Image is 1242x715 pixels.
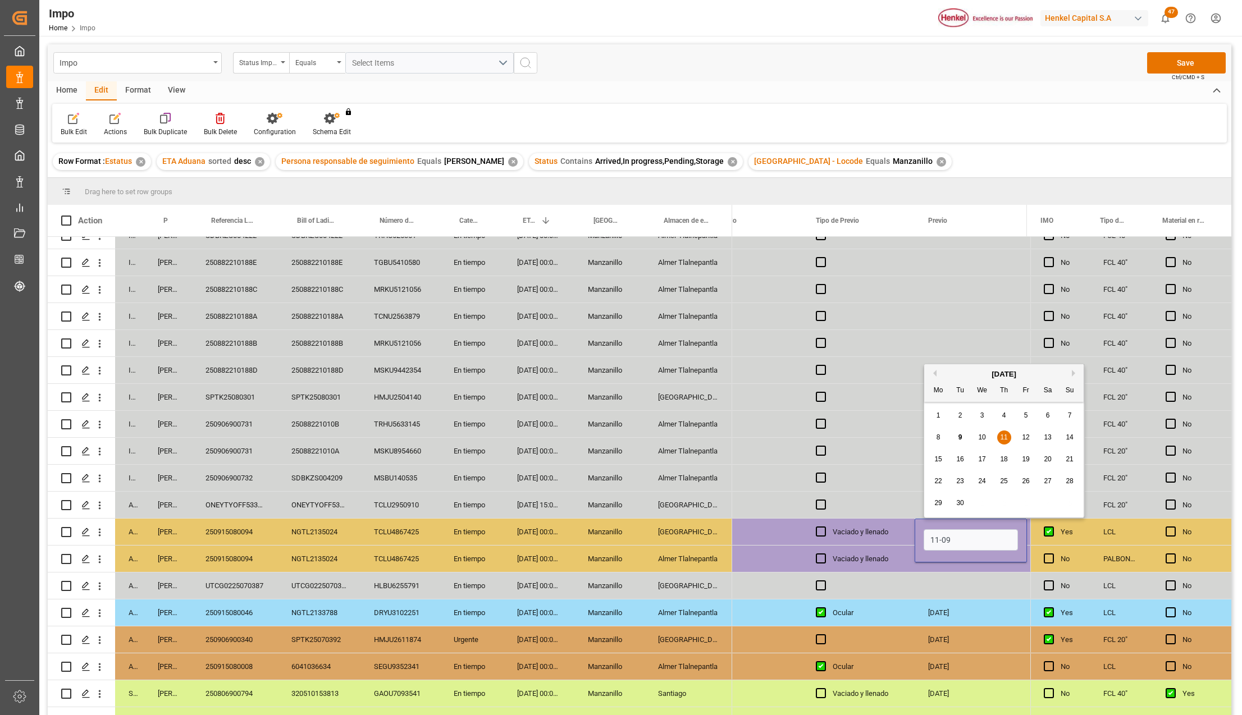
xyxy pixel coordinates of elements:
[115,680,144,707] div: Storage
[574,572,645,599] div: Manzanillo
[440,626,504,653] div: Urgente
[1178,6,1203,31] button: Help Center
[239,55,277,68] div: Status Importación
[1022,477,1029,485] span: 26
[1030,411,1231,438] div: Press SPACE to select this row.
[645,411,732,437] div: Almer Tlalnepantla
[645,330,732,356] div: Almer Tlalnepantla
[1063,474,1077,488] div: Choose Sunday, September 28th, 2025
[504,411,574,437] div: [DATE] 00:00:00
[144,384,192,410] div: [PERSON_NAME]
[48,492,732,519] div: Press SPACE to select this row.
[645,599,732,626] div: Almer Tlalnepantla
[504,492,574,518] div: [DATE] 15:00:00
[144,680,192,707] div: [PERSON_NAME]
[192,411,278,437] div: 250906900731
[278,357,360,383] div: 250882210188D
[440,249,504,276] div: En tiempo
[1002,411,1006,419] span: 4
[978,433,985,441] span: 10
[360,465,440,491] div: MSBU140535
[233,52,289,74] button: open menu
[574,680,645,707] div: Manzanillo
[1041,409,1055,423] div: Choose Saturday, September 6th, 2025
[1090,653,1152,680] div: LCL
[144,411,192,437] div: [PERSON_NAME]
[978,477,985,485] span: 24
[931,452,946,466] div: Choose Monday, September 15th, 2025
[645,519,732,545] div: [GEOGRAPHIC_DATA]
[360,411,440,437] div: TRHU5633145
[360,626,440,653] div: HMJU2611874
[1090,599,1152,626] div: LCL
[504,384,574,410] div: [DATE] 00:00:00
[1165,7,1178,18] span: 47
[115,546,144,572] div: Arrived
[958,433,962,441] span: 9
[117,81,159,100] div: Format
[48,303,732,330] div: Press SPACE to select this row.
[1030,357,1231,384] div: Press SPACE to select this row.
[938,8,1033,28] img: Henkel%20logo.jpg_1689854090.jpg
[48,438,732,465] div: Press SPACE to select this row.
[440,572,504,599] div: En tiempo
[48,572,732,599] div: Press SPACE to select this row.
[953,496,967,510] div: Choose Tuesday, September 30th, 2025
[1000,433,1007,441] span: 11
[645,492,732,518] div: [GEOGRAPHIC_DATA]
[440,653,504,680] div: En tiempo
[1090,492,1152,518] div: FCL 20"
[504,599,574,626] div: [DATE] 00:00:00
[504,680,574,707] div: [DATE] 00:00:00
[49,24,67,32] a: Home
[278,276,360,302] div: 250882210188C
[690,546,802,572] div: [DATE]
[440,465,504,491] div: En tiempo
[144,599,192,626] div: [PERSON_NAME]
[440,357,504,383] div: En tiempo
[956,499,964,507] span: 30
[192,384,278,410] div: SPTK25080301
[1090,680,1152,707] div: FCL 40"
[574,384,645,410] div: Manzanillo
[1044,477,1051,485] span: 27
[574,438,645,464] div: Manzanillo
[931,474,946,488] div: Choose Monday, September 22nd, 2025
[978,455,985,463] span: 17
[115,653,144,680] div: Arrived
[1090,519,1152,545] div: LCL
[645,680,732,707] div: Santiago
[144,519,192,545] div: [PERSON_NAME]
[1044,433,1051,441] span: 13
[953,452,967,466] div: Choose Tuesday, September 16th, 2025
[931,496,946,510] div: Choose Monday, September 29th, 2025
[1063,430,1077,444] div: Choose Sunday, September 14th, 2025
[645,384,732,410] div: [GEOGRAPHIC_DATA]
[278,519,360,545] div: NGTL2135024
[1030,519,1231,546] div: Press SPACE to select this row.
[192,492,278,518] div: ONEYTYOFF5333400
[645,249,732,276] div: Almer Tlalnepantla
[1090,411,1152,437] div: FCL 40"
[645,465,732,491] div: Almer Tlalnepantla
[440,438,504,464] div: En tiempo
[360,546,440,572] div: TCLU4867425
[574,599,645,626] div: Manzanillo
[574,411,645,437] div: Manzanillo
[997,409,1011,423] div: Choose Thursday, September 4th, 2025
[48,546,732,572] div: Press SPACE to select this row.
[574,492,645,518] div: Manzanillo
[1090,330,1152,356] div: FCL 40"
[690,599,802,626] div: [DATE]
[924,529,1018,551] input: DD-MM-YYYY
[115,599,144,626] div: Arrived
[1030,599,1231,626] div: Press SPACE to select this row.
[1030,572,1231,599] div: Press SPACE to select this row.
[1019,430,1033,444] div: Choose Friday, September 12th, 2025
[934,455,942,463] span: 15
[1030,465,1231,492] div: Press SPACE to select this row.
[360,599,440,626] div: DRYU3102251
[504,546,574,572] div: [DATE] 00:00:00
[115,384,144,410] div: In progress
[440,599,504,626] div: En tiempo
